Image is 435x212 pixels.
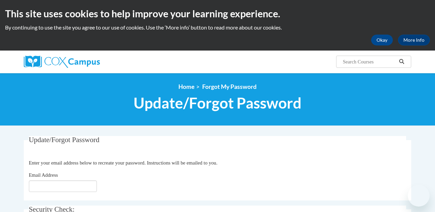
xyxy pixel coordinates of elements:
button: Search [397,58,407,66]
p: By continuing to use the site you agree to our use of cookies. Use the ‘More info’ button to read... [5,24,430,31]
button: Okay [371,35,393,45]
span: Update/Forgot Password [29,136,100,144]
input: Search Courses [342,58,397,66]
img: Cox Campus [24,56,100,68]
a: Home [178,83,194,90]
span: Forgot My Password [202,83,257,90]
iframe: Button to launch messaging window [408,185,430,207]
span: Email Address [29,172,58,178]
a: Cox Campus [24,56,146,68]
span: Enter your email address below to recreate your password. Instructions will be emailed to you. [29,160,217,166]
a: More Info [398,35,430,45]
span: Update/Forgot Password [134,94,301,112]
h2: This site uses cookies to help improve your learning experience. [5,7,430,20]
input: Email [29,180,97,192]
